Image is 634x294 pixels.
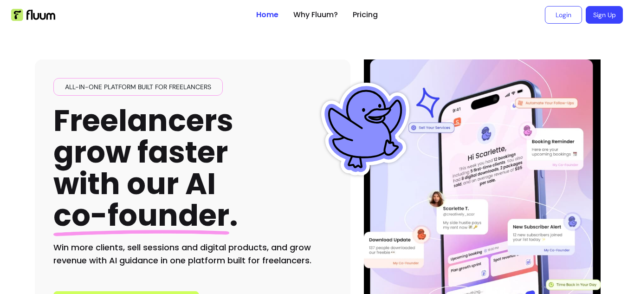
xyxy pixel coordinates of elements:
span: co-founder [53,195,229,236]
img: Fluum Duck sticker [319,83,412,176]
a: Why Fluum? [293,9,338,20]
a: Pricing [353,9,378,20]
h2: Win more clients, sell sessions and digital products, and grow revenue with AI guidance in one pl... [53,241,332,267]
a: Login [545,6,582,24]
a: Home [256,9,278,20]
span: All-in-one platform built for freelancers [61,82,215,91]
a: Sign Up [586,6,623,24]
h1: Freelancers grow faster with our AI . [53,105,238,232]
img: Fluum Logo [11,9,55,21]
